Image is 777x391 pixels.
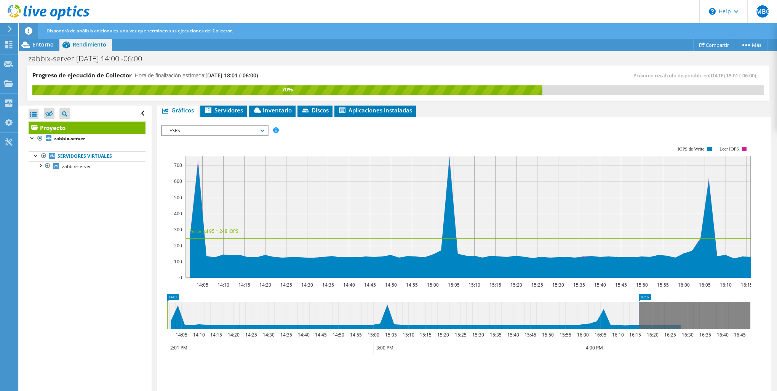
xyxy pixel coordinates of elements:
text: 15:05 [448,282,460,288]
text: 16:20 [647,332,659,338]
text: 15:55 [657,282,669,288]
text: 14:50 [333,332,344,338]
text: IOPS de Write [678,146,704,152]
text: 15:55 [560,332,571,338]
text: 14:30 [263,332,275,338]
text: 14:15 [238,282,250,288]
text: 16:10 [720,282,732,288]
text: 15:30 [552,282,564,288]
text: 16:30 [682,332,694,338]
text: 14:45 [364,282,376,288]
text: 14:05 [176,332,187,338]
text: 16:45 [734,332,746,338]
text: 15:25 [455,332,467,338]
span: [DATE] 18:01 (-06:00) [205,72,258,79]
text: 16:05 [699,282,711,288]
text: 14:15 [210,332,222,338]
span: Servidores [204,106,243,114]
text: 14:55 [350,332,362,338]
text: 14:35 [322,282,334,288]
text: 200 [174,242,182,249]
a: Más [735,39,767,51]
svg: \n [709,8,716,15]
text: 700 [174,162,182,168]
text: 16:10 [612,332,624,338]
text: 16:35 [699,332,711,338]
b: zabbix-server [54,135,85,142]
text: 14:40 [343,282,355,288]
text: 14:35 [280,332,292,338]
text: 15:50 [542,332,554,338]
text: 15:10 [468,282,480,288]
text: 16:15 [629,332,641,338]
h4: Hora de finalización estimada: [135,71,258,80]
text: 15:45 [524,332,536,338]
text: 15:45 [615,282,627,288]
text: 100 [174,258,182,265]
text: 14:55 [406,282,418,288]
a: Servidores virtuales [29,151,145,161]
text: 400 [174,210,182,217]
text: 15:10 [403,332,414,338]
span: Aplicaciones instaladas [338,106,412,114]
text: 15:25 [531,282,543,288]
a: Proyecto [29,122,145,134]
text: 14:30 [301,282,313,288]
text: 15:30 [472,332,484,338]
span: Entorno [32,41,54,48]
text: 15:00 [368,332,379,338]
text: 14:25 [280,282,292,288]
span: Inventario [253,106,292,114]
text: 14:10 [193,332,205,338]
text: 15:20 [437,332,449,338]
a: zabbix-server [29,134,145,144]
text: 15:15 [489,282,501,288]
text: 14:50 [385,282,397,288]
text: 16:00 [678,282,690,288]
div: 70% [32,85,542,94]
a: zabbix-server [29,161,145,171]
text: 15:05 [385,332,397,338]
text: 16:15 [741,282,753,288]
span: zabbix-server [62,163,91,170]
text: 14:20 [228,332,240,338]
text: 15:15 [420,332,432,338]
text: 14:25 [245,332,257,338]
span: [DATE] 18:01 (-06:00) [709,72,756,79]
span: Próximo recálculo disponible en [633,72,760,79]
text: 15:20 [510,282,522,288]
a: Compartir [693,39,735,51]
text: 14:05 [197,282,208,288]
text: Percentil 95 = 248 IOPS [189,228,238,234]
text: 14:10 [217,282,229,288]
span: ESPS [166,126,264,135]
text: 14:45 [315,332,327,338]
text: 14:20 [259,282,271,288]
text: 0 [179,274,182,281]
span: Gráficos [161,106,194,114]
text: 500 [174,194,182,201]
text: 600 [174,178,182,184]
text: 16:00 [577,332,589,338]
text: 16:25 [664,332,676,338]
text: 15:50 [636,282,648,288]
text: 300 [174,226,182,233]
text: 15:35 [573,282,585,288]
text: 15:00 [427,282,439,288]
text: 15:40 [594,282,606,288]
span: Dispondrá de análisis adicionales una vez que terminen sus ejecuciones del Collector. [46,27,233,34]
text: 16:40 [717,332,729,338]
text: 15:40 [507,332,519,338]
h1: zabbix-server [DATE] 14:00 -06:00 [25,54,154,63]
text: Leer IOPS [719,146,739,152]
span: Discos [301,106,329,114]
text: 14:40 [298,332,310,338]
span: Rendimiento [73,41,106,48]
span: JMBG [756,5,769,18]
text: 15:35 [490,332,502,338]
text: 16:05 [595,332,606,338]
